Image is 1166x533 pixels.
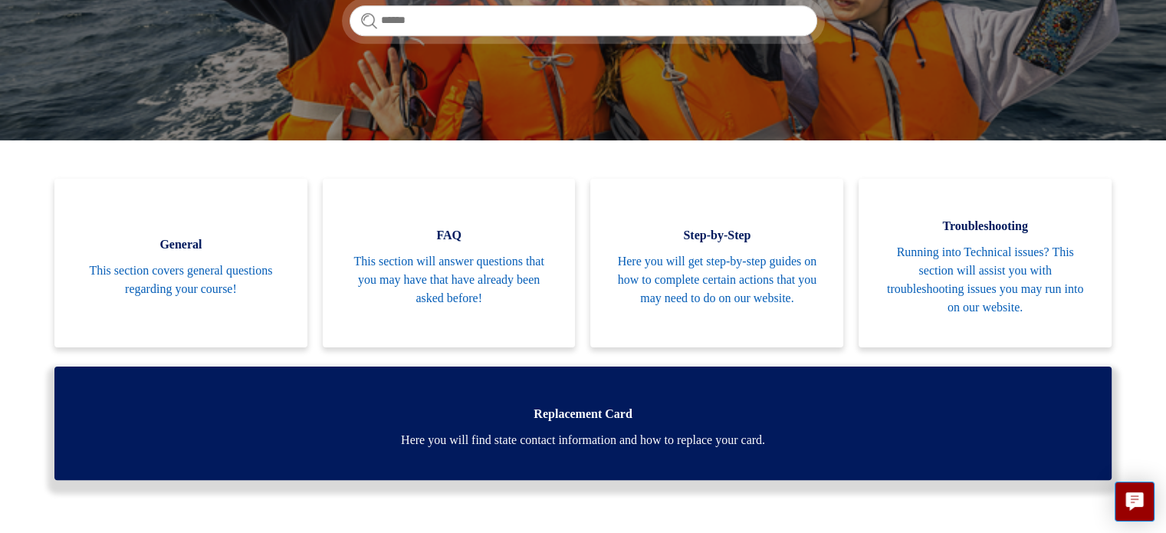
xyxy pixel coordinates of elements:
span: Here you will find state contact information and how to replace your card. [77,431,1089,449]
button: Live chat [1115,482,1155,521]
span: Here you will get step-by-step guides on how to complete certain actions that you may need to do ... [613,252,820,308]
span: Troubleshooting [882,217,1089,235]
a: Replacement Card Here you will find state contact information and how to replace your card. [54,367,1112,480]
a: FAQ This section will answer questions that you may have that have already been asked before! [323,179,576,347]
span: This section covers general questions regarding your course! [77,262,284,298]
input: Search [350,5,817,36]
a: General This section covers general questions regarding your course! [54,179,307,347]
span: Step-by-Step [613,226,820,245]
span: General [77,235,284,254]
span: Running into Technical issues? This section will assist you with troubleshooting issues you may r... [882,243,1089,317]
span: FAQ [346,226,553,245]
span: This section will answer questions that you may have that have already been asked before! [346,252,553,308]
a: Troubleshooting Running into Technical issues? This section will assist you with troubleshooting ... [859,179,1112,347]
span: Replacement Card [77,405,1089,423]
a: Step-by-Step Here you will get step-by-step guides on how to complete certain actions that you ma... [590,179,843,347]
